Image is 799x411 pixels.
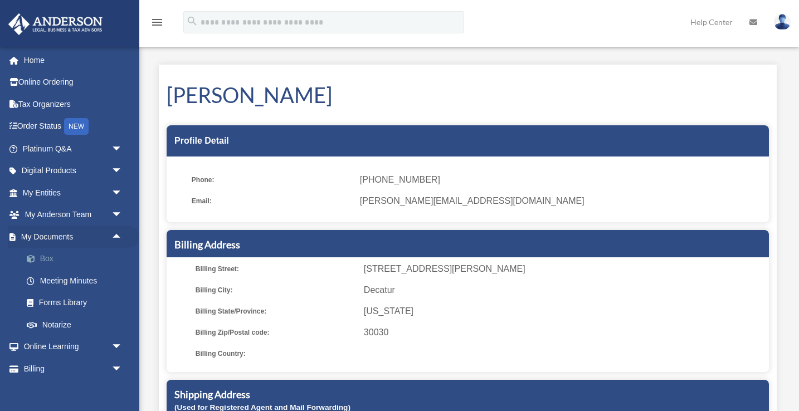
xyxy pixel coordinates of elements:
h5: Billing Address [174,238,761,252]
a: Platinum Q&Aarrow_drop_down [8,138,139,160]
a: Billingarrow_drop_down [8,358,139,380]
span: Email: [192,193,352,209]
span: arrow_drop_down [111,138,134,160]
span: [PERSON_NAME][EMAIL_ADDRESS][DOMAIN_NAME] [360,193,761,209]
i: search [186,15,198,27]
span: Billing City: [196,282,356,298]
span: Phone: [192,172,352,188]
span: [STREET_ADDRESS][PERSON_NAME] [364,261,765,277]
span: arrow_drop_up [111,226,134,248]
span: Billing Street: [196,261,356,277]
a: Forms Library [16,292,139,314]
a: Meeting Minutes [16,270,139,292]
span: arrow_drop_down [111,358,134,380]
span: arrow_drop_down [111,336,134,359]
a: Online Learningarrow_drop_down [8,336,139,358]
a: My Documentsarrow_drop_up [8,226,139,248]
span: [US_STATE] [364,304,765,319]
span: 30030 [364,325,765,340]
span: Billing State/Province: [196,304,356,319]
a: Tax Organizers [8,93,139,115]
a: Online Ordering [8,71,139,94]
span: arrow_drop_down [111,182,134,204]
img: User Pic [774,14,791,30]
a: Box [16,248,139,270]
img: Anderson Advisors Platinum Portal [5,13,106,35]
a: Home [8,49,139,71]
a: Digital Productsarrow_drop_down [8,160,139,182]
div: NEW [64,118,89,135]
span: Billing Zip/Postal code: [196,325,356,340]
span: [PHONE_NUMBER] [360,172,761,188]
span: Billing Country: [196,346,356,361]
h5: Shipping Address [174,388,761,402]
i: menu [150,16,164,29]
span: Decatur [364,282,765,298]
a: Notarize [16,314,139,336]
span: arrow_drop_down [111,160,134,183]
a: menu [150,19,164,29]
a: My Anderson Teamarrow_drop_down [8,204,139,226]
h1: [PERSON_NAME] [167,80,769,110]
a: Order StatusNEW [8,115,139,138]
span: arrow_drop_down [111,204,134,227]
div: Profile Detail [167,125,769,156]
a: My Entitiesarrow_drop_down [8,182,139,204]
